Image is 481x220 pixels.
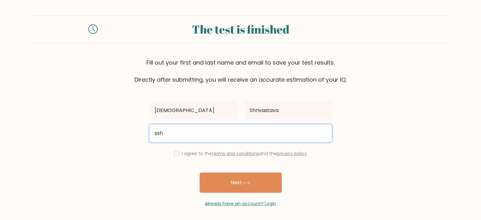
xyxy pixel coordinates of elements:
[150,124,332,142] input: Email
[150,102,237,119] input: First name
[212,150,259,157] a: terms and conditions
[200,173,282,193] button: Next
[205,200,276,207] a: Already have an account? Login
[182,150,307,157] label: I agree to the and the
[244,102,332,119] input: Last name
[277,150,307,157] a: privacy policy
[32,58,449,84] div: Fill out your first and last name and email to save your test results. Directly after submitting,...
[105,21,376,38] div: The test is finished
